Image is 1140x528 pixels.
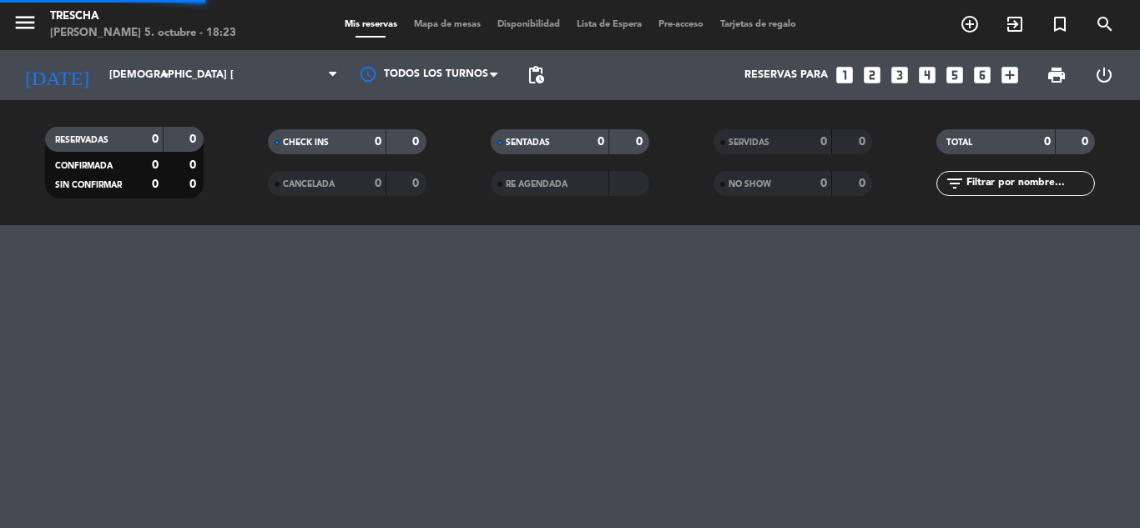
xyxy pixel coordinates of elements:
input: Filtrar por nombre... [965,174,1094,193]
span: NO SHOW [729,180,771,189]
span: print [1047,65,1067,85]
span: Tarjetas de regalo [712,20,805,29]
span: CHECK INS [283,138,329,147]
i: looks_4 [916,64,938,86]
i: filter_list [945,173,965,194]
strong: 0 [189,159,199,171]
strong: 0 [1044,136,1051,148]
span: RESERVADAS [55,136,108,144]
strong: 0 [375,136,381,148]
span: SENTADAS [506,138,550,147]
strong: 0 [375,178,381,189]
div: Trescha [50,8,236,25]
i: menu [13,10,38,35]
span: Lista de Espera [568,20,650,29]
i: power_settings_new [1094,65,1114,85]
i: add_circle_outline [960,14,980,34]
i: looks_5 [944,64,966,86]
strong: 0 [636,136,646,148]
i: looks_two [861,64,883,86]
i: looks_one [834,64,855,86]
strong: 0 [598,136,604,148]
i: add_box [999,64,1021,86]
span: SIN CONFIRMAR [55,181,122,189]
i: looks_6 [971,64,993,86]
i: turned_in_not [1050,14,1070,34]
button: menu [13,10,38,41]
strong: 0 [152,179,159,190]
span: RE AGENDADA [506,180,567,189]
span: TOTAL [946,138,972,147]
span: Mis reservas [336,20,406,29]
span: pending_actions [526,65,546,85]
strong: 0 [152,133,159,145]
span: CANCELADA [283,180,335,189]
span: Pre-acceso [650,20,712,29]
i: search [1095,14,1115,34]
strong: 0 [189,133,199,145]
strong: 0 [412,178,422,189]
span: CONFIRMADA [55,162,113,170]
span: Mapa de mesas [406,20,489,29]
strong: 0 [1082,136,1092,148]
strong: 0 [820,178,827,189]
strong: 0 [412,136,422,148]
i: arrow_drop_down [155,65,175,85]
strong: 0 [820,136,827,148]
i: exit_to_app [1005,14,1025,34]
strong: 0 [189,179,199,190]
div: [PERSON_NAME] 5. octubre - 18:23 [50,25,236,42]
strong: 0 [859,136,869,148]
strong: 0 [859,178,869,189]
span: SERVIDAS [729,138,769,147]
i: looks_3 [889,64,910,86]
div: LOG OUT [1080,50,1127,100]
span: Disponibilidad [489,20,568,29]
i: [DATE] [13,57,101,93]
strong: 0 [152,159,159,171]
span: Reservas para [744,69,828,81]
